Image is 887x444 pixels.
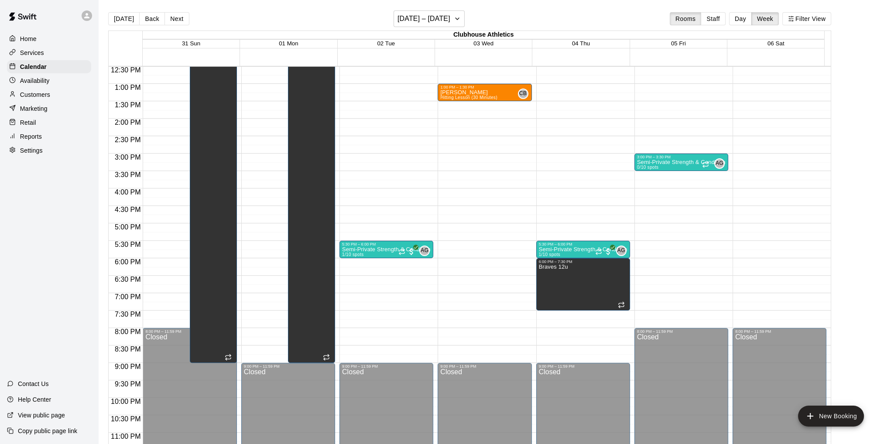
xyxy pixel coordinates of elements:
[7,130,91,143] a: Reports
[113,101,143,109] span: 1:30 PM
[109,433,143,440] span: 11:00 PM
[536,241,630,258] div: 5:30 PM – 6:00 PM: Semi-Private Strength & Conditioning
[113,258,143,266] span: 6:00 PM
[113,311,143,318] span: 7:30 PM
[18,427,77,435] p: Copy public page link
[113,380,143,388] span: 9:30 PM
[145,329,234,334] div: 8:00 PM – 11:59 PM
[637,329,726,334] div: 8:00 PM – 11:59 PM
[18,395,51,404] p: Help Center
[718,158,725,169] span: Alex Gett
[279,40,298,47] button: 01 Mon
[113,188,143,196] span: 4:00 PM
[767,40,784,47] button: 06 Sat
[595,248,602,255] span: Recurring event
[342,364,431,369] div: 9:00 PM – 11:59 PM
[113,276,143,283] span: 6:30 PM
[164,12,189,25] button: Next
[394,10,465,27] button: [DATE] – [DATE]
[244,364,332,369] div: 9:00 PM – 11:59 PM
[182,40,200,47] button: 31 Sun
[342,242,431,246] div: 5:30 PM – 6:00 PM
[729,12,752,25] button: Day
[20,48,44,57] p: Services
[798,406,864,427] button: add
[113,241,143,248] span: 5:30 PM
[143,31,825,39] div: Clubhouse Athletics
[109,66,143,74] span: 12:30 PM
[423,246,430,256] span: Alex Gett
[637,155,726,159] div: 3:00 PM – 3:30 PM
[7,60,91,73] div: Calendar
[20,62,47,71] p: Calendar
[671,40,686,47] button: 05 Fri
[18,411,65,420] p: View public page
[113,119,143,126] span: 2:00 PM
[7,46,91,59] a: Services
[339,241,433,258] div: 5:30 PM – 6:00 PM: Semi-Private Strength & Conditioning
[473,40,493,47] button: 03 Wed
[113,136,143,143] span: 2:30 PM
[518,89,528,99] div: Corey Betz
[536,258,630,311] div: 6:00 PM – 7:30 PM: Braves 12u
[323,354,330,361] span: Recurring event
[440,85,529,89] div: 1:00 PM – 1:30 PM
[440,95,497,100] span: Hitting Lesson (30 Minutes)
[617,246,625,255] span: AG
[113,154,143,161] span: 3:00 PM
[7,102,91,115] a: Marketing
[397,13,450,25] h6: [DATE] – [DATE]
[113,84,143,91] span: 1:00 PM
[620,246,627,256] span: Alex Gett
[113,363,143,370] span: 9:00 PM
[113,206,143,213] span: 4:30 PM
[637,165,658,170] span: 0/10 spots filled
[113,171,143,178] span: 3:30 PM
[521,89,528,99] span: Corey Betz
[714,158,725,169] div: Alex Gett
[701,12,726,25] button: Staff
[377,40,395,47] button: 02 Tue
[407,247,416,256] span: All customers have paid
[7,116,91,129] a: Retail
[108,12,140,25] button: [DATE]
[7,32,91,45] a: Home
[604,247,613,256] span: All customers have paid
[113,345,143,353] span: 8:30 PM
[7,88,91,101] a: Customers
[539,242,627,246] div: 5:30 PM – 6:00 PM
[539,260,627,264] div: 6:00 PM – 7:30 PM
[572,40,590,47] button: 04 Thu
[539,364,627,369] div: 9:00 PM – 11:59 PM
[398,248,405,255] span: Recurring event
[113,223,143,231] span: 5:00 PM
[670,12,701,25] button: Rooms
[113,328,143,335] span: 8:00 PM
[20,146,43,155] p: Settings
[7,144,91,157] a: Settings
[702,161,709,168] span: Recurring event
[438,84,531,101] div: 1:00 PM – 1:30 PM: Jake Desort
[7,74,91,87] div: Availability
[342,252,363,257] span: 1/10 spots filled
[20,76,50,85] p: Availability
[113,293,143,301] span: 7:00 PM
[20,34,37,43] p: Home
[751,12,779,25] button: Week
[20,118,36,127] p: Retail
[616,246,627,256] div: Alex Gett
[419,246,430,256] div: Alex Gett
[421,246,428,255] span: AG
[440,364,529,369] div: 9:00 PM – 11:59 PM
[519,89,527,98] span: CB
